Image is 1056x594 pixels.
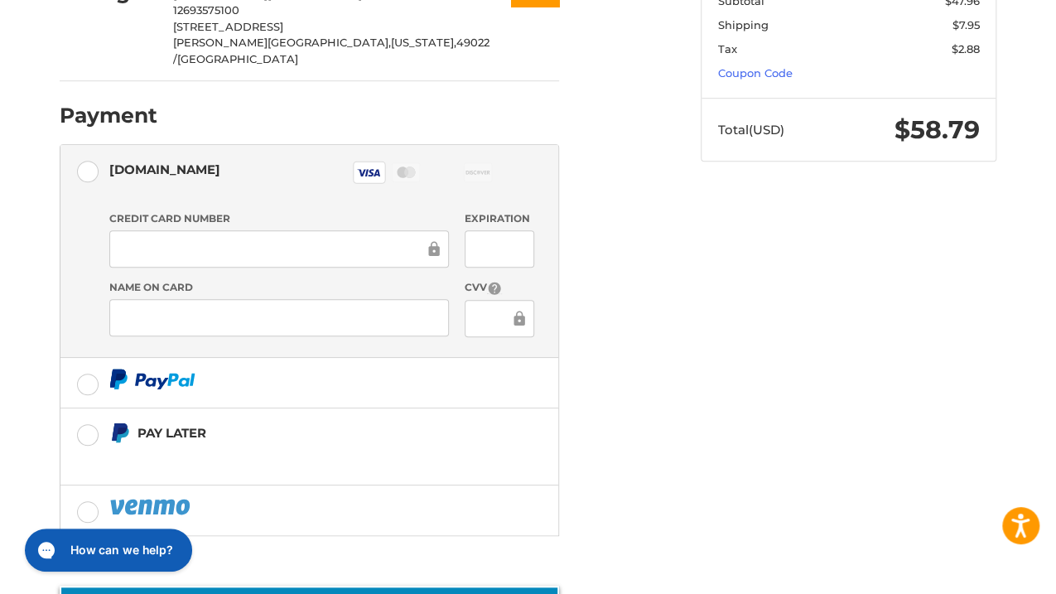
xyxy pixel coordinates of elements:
img: PayPal icon [109,369,195,389]
span: Tax [718,42,737,56]
span: $58.79 [894,114,980,145]
img: PayPal icon [109,496,194,517]
h2: Payment [60,103,157,128]
div: Pay Later [137,419,455,447]
label: CVV [465,280,533,296]
span: [PERSON_NAME][GEOGRAPHIC_DATA], [173,36,391,49]
iframe: PayPal Message 1 [109,451,456,465]
span: [US_STATE], [391,36,456,49]
span: $7.95 [952,18,980,31]
label: Name on Card [109,280,449,295]
span: Total (USD) [718,122,784,138]
iframe: Google Customer Reviews [919,549,1056,594]
label: Credit Card Number [109,211,449,226]
a: Coupon Code [718,66,793,80]
span: [GEOGRAPHIC_DATA] [177,52,298,65]
img: Pay Later icon [109,423,130,443]
span: 49022 / [173,36,489,65]
span: [STREET_ADDRESS] [173,20,283,33]
span: 12693575100 [173,3,239,17]
iframe: Gorgias live chat messenger [17,523,196,577]
div: [DOMAIN_NAME] [109,156,220,183]
span: Shipping [718,18,769,31]
label: Expiration [465,211,533,226]
span: $2.88 [952,42,980,56]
